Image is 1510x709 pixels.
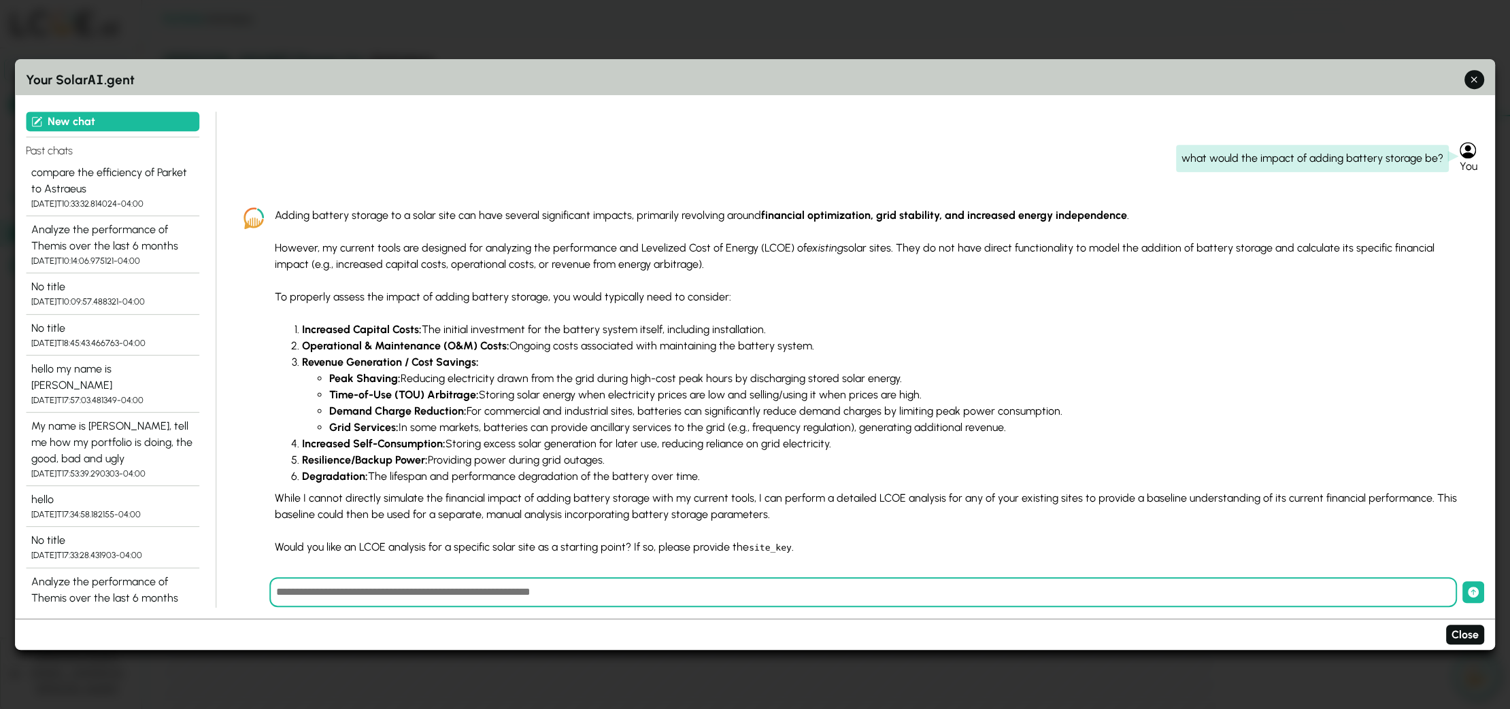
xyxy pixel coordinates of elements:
div: what would the impact of adding battery storage be? [1176,145,1449,172]
strong: Increased Capital Costs: [302,323,422,336]
li: For commercial and industrial sites, batteries can significantly reduce demand charges by limitin... [329,403,1462,419]
li: The initial investment for the battery system itself, including installation. [302,322,1462,338]
code: site_key [749,542,792,553]
button: Analyze the performance of Themis over the last 6 months [DATE]T10:14:06.975121-04:00 [26,216,199,273]
strong: Peak Shaving: [329,372,401,385]
div: My name is [PERSON_NAME], tell me how my portfolio is doing, the good, bad and ugly [31,418,194,467]
div: hello [31,491,194,508]
div: [DATE]T17:33:28.431903-04:00 [31,549,194,562]
li: In some markets, batteries can provide ancillary services to the grid (e.g., frequency regulation... [329,419,1462,436]
span: AI [88,70,104,88]
div: No title [31,279,194,296]
div: [DATE]T10:33:32.814024-04:00 [31,197,194,210]
div: Analyze the performance of Themis over the last 6 months [31,574,194,606]
div: [DATE]T17:57:03.481349-04:00 [31,394,194,407]
li: Reducing electricity drawn from the grid during high-cost peak hours by discharging stored solar ... [329,370,1462,387]
li: Ongoing costs associated with maintaining the battery system. [302,338,1462,354]
button: hello my name is [PERSON_NAME] [DATE]T17:57:03.481349-04:00 [26,356,199,413]
div: No title [31,320,194,336]
strong: Demand Charge Reduction: [329,404,467,417]
div: [DATE]T10:09:57.488321-04:00 [31,296,194,309]
strong: Grid Services: [329,421,399,434]
div: Analyze the performance of Themis over the last 6 months [31,222,194,254]
strong: financial optimization, grid stability, and increased energy independence [761,209,1127,222]
button: compare the efficiency of Parket to Astraeus [DATE]T10:33:32.814024-04:00 [26,159,199,216]
div: compare the efficiency of Parket to Astraeus [31,165,194,197]
strong: Operational & Maintenance (O&M) Costs: [302,339,509,352]
div: [DATE]T18:45:43.466763-04:00 [31,336,194,349]
div: [DATE]T10:14:06.975121-04:00 [31,254,194,267]
div: [DATE]T17:09:13.381955-04:00 [31,606,194,619]
img: LCOE.ai [244,207,264,228]
strong: Revenue Generation / Cost Savings: [302,356,479,368]
h3: Your Solar .gent [26,70,1484,90]
p: Would you like an LCOE analysis for a specific solar site as a starting point? If so, please prov... [275,539,1462,555]
li: Storing excess solar generation for later use, reducing reliance on grid electricity. [302,436,1462,452]
button: hello [DATE]T17:34:58.182155-04:00 [26,486,199,527]
button: No title [DATE]T17:33:28.431903-04:00 [26,528,199,568]
li: The lifespan and performance degradation of the battery over time. [302,468,1462,485]
li: Providing power during grid outages. [302,452,1462,468]
div: No title [31,533,194,549]
button: Analyze the performance of Themis over the last 6 months [DATE]T17:09:13.381955-04:00 [26,568,199,625]
strong: Resilience/Backup Power: [302,453,428,466]
button: New chat [26,111,199,131]
p: Adding battery storage to a solar site can have several significant impacts, primarily revolving ... [275,207,1462,224]
strong: Time-of-Use (TOU) Arbitrage: [329,388,479,401]
div: You [1460,158,1484,175]
li: Storing solar energy when electricity prices are low and selling/using it when prices are high. [329,387,1462,403]
button: Close [1446,625,1484,645]
div: [DATE]T17:53:39.290303-04:00 [31,467,194,480]
button: No title [DATE]T10:09:57.488321-04:00 [26,274,199,315]
div: [DATE]T17:34:58.182155-04:00 [31,508,194,521]
p: To properly assess the impact of adding battery storage, you would typically need to consider: [275,289,1462,305]
p: However, my current tools are designed for analyzing the performance and Levelized Cost of Energy... [275,240,1462,273]
em: existing [807,241,843,254]
p: While I cannot directly simulate the financial impact of adding battery storage with my current t... [275,490,1462,523]
button: My name is [PERSON_NAME], tell me how my portfolio is doing, the good, bad and ugly [DATE]T17:53:... [26,413,199,486]
strong: Degradation: [302,470,368,483]
h4: Past chats [26,137,199,159]
div: hello my name is [PERSON_NAME] [31,361,194,394]
strong: Increased Self-Consumption: [302,437,446,450]
button: No title [DATE]T18:45:43.466763-04:00 [26,315,199,356]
